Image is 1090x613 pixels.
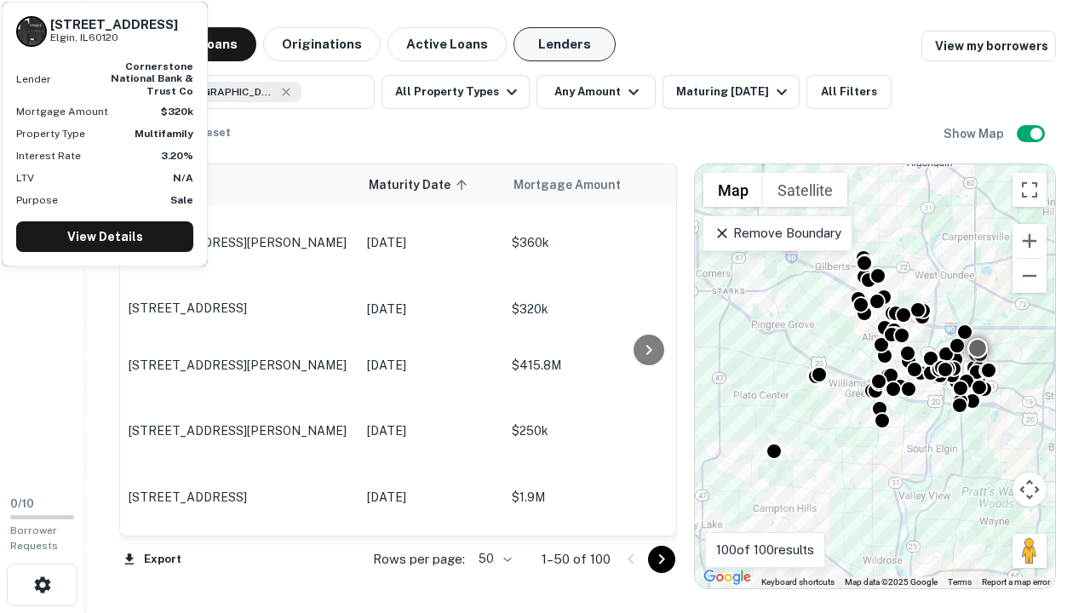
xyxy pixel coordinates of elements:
button: Show street map [703,173,763,207]
strong: N/A [173,172,193,184]
p: $360k [512,233,682,252]
button: Keyboard shortcuts [761,576,835,588]
p: 1–50 of 100 [542,549,611,570]
a: Open this area in Google Maps (opens a new window) [699,566,755,588]
strong: Multifamily [135,128,193,140]
p: [STREET_ADDRESS][PERSON_NAME] [129,358,350,373]
button: Lenders [513,27,616,61]
button: Reset [187,116,242,150]
strong: 3.20% [161,150,193,162]
button: Zoom out [1013,259,1047,293]
h6: Show Map [944,124,1007,143]
button: Any Amount [536,75,656,109]
button: Toggle fullscreen view [1013,173,1047,207]
p: [STREET_ADDRESS][PERSON_NAME] [129,235,350,250]
span: Maturity Date [369,175,473,195]
p: [STREET_ADDRESS] [129,301,350,316]
p: $415.8M [512,356,682,375]
p: Elgin, IL60120 [50,30,178,46]
a: Report a map error [982,577,1050,587]
strong: cornerstone national bank & trust co [111,60,193,97]
a: Terms [948,577,972,587]
p: $320k [512,300,682,318]
p: [DATE] [367,233,495,252]
span: Elgin, [GEOGRAPHIC_DATA], [GEOGRAPHIC_DATA] [148,84,276,100]
button: Go to next page [648,546,675,573]
button: Active Loans [387,27,507,61]
p: Interest Rate [16,148,81,163]
div: 50 [472,547,514,571]
button: Maturing [DATE] [663,75,800,109]
strong: Sale [170,194,193,206]
p: [DATE] [367,300,495,318]
span: 0 / 10 [10,497,34,510]
h6: [STREET_ADDRESS] [50,17,178,32]
iframe: Chat Widget [1005,477,1090,559]
button: Originations [263,27,381,61]
p: $1.9M [512,488,682,507]
div: 0 0 [695,164,1055,588]
span: Mortgage Amount [513,175,643,195]
p: [STREET_ADDRESS] [129,490,350,505]
a: View Details [16,221,193,252]
p: Rows per page: [373,549,465,570]
span: Borrower Requests [10,524,58,552]
p: Mortgage Amount [16,104,108,119]
p: [DATE] [367,356,495,375]
p: 100 of 100 results [716,540,814,560]
th: Maturity Date [359,164,503,205]
p: LTV [16,170,34,186]
p: Property Type [16,126,85,141]
button: Show satellite imagery [763,173,847,207]
p: Remove Boundary [714,223,840,243]
th: Mortgage Amount [503,164,691,205]
button: Export [119,547,186,572]
button: All Filters [806,75,892,109]
button: Map camera controls [1013,473,1047,507]
img: Google [699,566,755,588]
span: Map data ©2025 Google [845,577,938,587]
button: All Property Types [381,75,530,109]
p: [DATE] [367,488,495,507]
a: View my borrowers [921,31,1056,61]
th: Location [120,164,359,205]
p: [STREET_ADDRESS][PERSON_NAME] [129,423,350,438]
p: Lender [16,72,51,87]
p: Purpose [16,192,58,208]
button: Zoom in [1013,224,1047,258]
div: Maturing [DATE] [676,82,792,102]
strong: $320k [161,106,193,117]
p: $250k [512,421,682,440]
p: [DATE] [367,421,495,440]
